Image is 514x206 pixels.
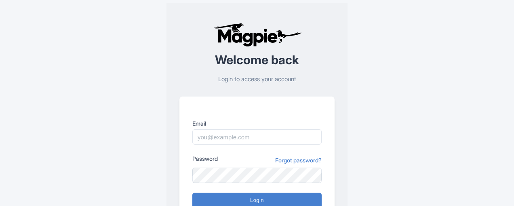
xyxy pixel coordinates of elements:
[275,156,322,164] a: Forgot password?
[179,75,335,84] p: Login to access your account
[179,53,335,67] h2: Welcome back
[192,129,322,145] input: you@example.com
[212,23,303,47] img: logo-ab69f6fb50320c5b225c76a69d11143b.png
[192,119,322,128] label: Email
[192,154,218,163] label: Password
